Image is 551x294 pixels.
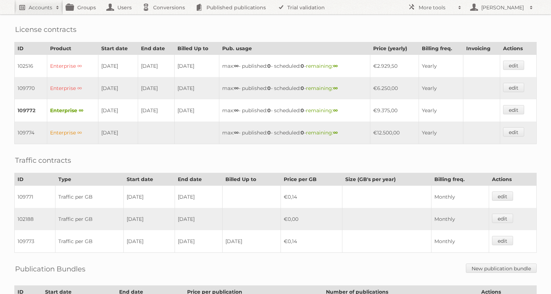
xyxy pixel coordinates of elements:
[15,42,47,55] th: ID
[15,173,55,186] th: ID
[47,55,98,77] td: Enterprise ∞
[431,173,489,186] th: Billing freq.
[98,99,138,122] td: [DATE]
[419,55,463,77] td: Yearly
[98,55,138,77] td: [DATE]
[431,208,489,230] td: Monthly
[333,85,338,91] strong: ∞
[301,107,304,114] strong: 0
[267,107,271,114] strong: 0
[98,42,138,55] th: Start date
[306,107,338,114] span: remaining:
[479,4,526,11] h2: [PERSON_NAME]
[267,129,271,136] strong: 0
[123,186,175,208] td: [DATE]
[370,55,419,77] td: €2.929,50
[138,77,174,99] td: [DATE]
[47,77,98,99] td: Enterprise ∞
[431,230,489,253] td: Monthly
[370,99,419,122] td: €9.375,00
[342,173,431,186] th: Size (GB's per year)
[419,99,463,122] td: Yearly
[175,230,223,253] td: [DATE]
[503,83,524,92] a: edit
[463,42,500,55] th: Invoicing
[503,127,524,137] a: edit
[219,122,370,144] td: max: - published: - scheduled: -
[219,99,370,122] td: max: - published: - scheduled: -
[306,63,338,69] span: remaining:
[55,186,123,208] td: Traffic per GB
[306,85,338,91] span: remaining:
[15,230,55,253] td: 109773
[15,55,47,77] td: 102516
[333,107,338,114] strong: ∞
[15,77,47,99] td: 109770
[234,63,239,69] strong: ∞
[175,186,223,208] td: [DATE]
[333,63,338,69] strong: ∞
[306,129,338,136] span: remaining:
[370,122,419,144] td: €12.500,00
[419,4,454,11] h2: More tools
[123,230,175,253] td: [DATE]
[98,77,138,99] td: [DATE]
[267,85,271,91] strong: 0
[219,55,370,77] td: max: - published: - scheduled: -
[419,77,463,99] td: Yearly
[301,85,304,91] strong: 0
[301,129,304,136] strong: 0
[301,63,304,69] strong: 0
[55,208,123,230] td: Traffic per GB
[492,191,513,201] a: edit
[123,208,175,230] td: [DATE]
[466,264,537,273] a: New publication bundle
[174,55,219,77] td: [DATE]
[503,61,524,70] a: edit
[234,85,239,91] strong: ∞
[174,99,219,122] td: [DATE]
[174,42,219,55] th: Billed Up to
[47,42,98,55] th: Product
[234,107,239,114] strong: ∞
[419,122,463,144] td: Yearly
[15,155,71,166] h2: Traffic contracts
[175,173,223,186] th: End date
[98,122,138,144] td: [DATE]
[138,55,174,77] td: [DATE]
[503,105,524,114] a: edit
[15,24,77,35] h2: License contracts
[47,122,98,144] td: Enterprise ∞
[15,99,47,122] td: 109772
[123,173,175,186] th: Start date
[431,186,489,208] td: Monthly
[281,173,342,186] th: Price per GB
[219,42,370,55] th: Pub. usage
[219,77,370,99] td: max: - published: - scheduled: -
[234,129,239,136] strong: ∞
[55,173,123,186] th: Type
[138,42,174,55] th: End date
[174,77,219,99] td: [DATE]
[15,186,55,208] td: 109771
[55,230,123,253] td: Traffic per GB
[15,208,55,230] td: 102188
[281,186,342,208] td: €0,14
[47,99,98,122] td: Enterprise ∞
[281,230,342,253] td: €0,14
[492,236,513,245] a: edit
[15,122,47,144] td: 109774
[15,264,86,274] h2: Publication Bundles
[370,42,419,55] th: Price (yearly)
[223,230,281,253] td: [DATE]
[29,4,52,11] h2: Accounts
[419,42,463,55] th: Billing freq.
[267,63,271,69] strong: 0
[138,99,174,122] td: [DATE]
[333,129,338,136] strong: ∞
[370,77,419,99] td: €6.250,00
[175,208,223,230] td: [DATE]
[223,173,281,186] th: Billed Up to
[492,214,513,223] a: edit
[500,42,536,55] th: Actions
